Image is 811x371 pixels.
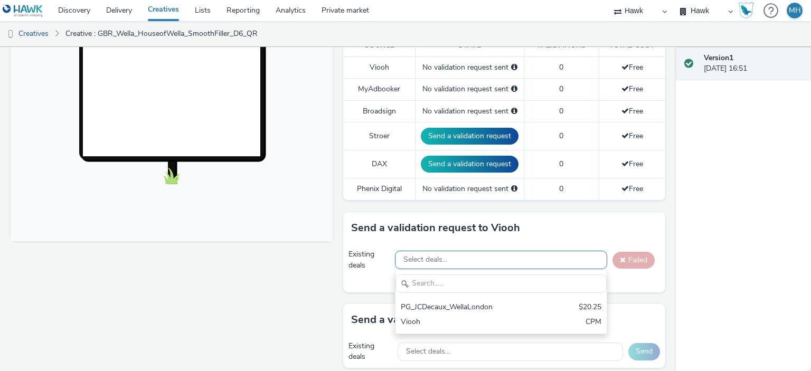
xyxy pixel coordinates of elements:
[579,302,601,314] div: $20.25
[343,100,416,122] td: Broadsign
[559,184,563,194] span: 0
[628,343,660,360] button: Send
[348,341,392,363] div: Existing deals
[559,131,563,141] span: 0
[343,79,416,100] td: MyAdbooker
[704,53,733,63] strong: Version 1
[789,3,801,18] div: MH
[421,106,518,117] div: No validation request sent
[621,106,643,116] span: Free
[511,84,517,94] div: Please select a deal below and click on Send to send a validation request to MyAdbooker.
[343,178,416,200] td: Phenix Digital
[559,62,563,72] span: 0
[621,131,643,141] span: Free
[738,2,758,19] a: Hawk Academy
[421,156,518,173] button: Send a validation request
[343,150,416,178] td: DAX
[403,255,447,264] span: Select deals...
[351,220,520,236] h3: Send a validation request to Viooh
[511,106,517,117] div: Please select a deal below and click on Send to send a validation request to Broadsign.
[559,106,563,116] span: 0
[343,56,416,78] td: Viooh
[343,122,416,150] td: Stroer
[421,84,518,94] div: No validation request sent
[704,53,803,74] div: [DATE] 16:51
[348,249,390,271] div: Existing deals
[621,159,643,169] span: Free
[738,2,754,19] img: Hawk Academy
[559,84,563,94] span: 0
[401,302,533,314] div: PG_JCDecaux_WellaLondon
[621,84,643,94] span: Free
[421,128,518,145] button: Send a validation request
[395,274,607,293] input: Search......
[586,317,601,329] div: CPM
[621,62,643,72] span: Free
[401,317,533,329] div: Viooh
[511,62,517,73] div: Please select a deal below and click on Send to send a validation request to Viooh.
[5,29,16,40] img: dooh
[612,252,655,269] button: Failed
[621,184,643,194] span: Free
[421,62,518,73] div: No validation request sent
[559,159,563,169] span: 0
[511,184,517,194] div: Please select a deal below and click on Send to send a validation request to Phenix Digital.
[406,347,450,356] span: Select deals...
[3,4,43,17] img: undefined Logo
[60,21,263,46] a: Creative : GBR_Wella_HouseofWella_SmoothFiller_D6_QR
[421,184,518,194] div: No validation request sent
[351,312,542,328] h3: Send a validation request to Broadsign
